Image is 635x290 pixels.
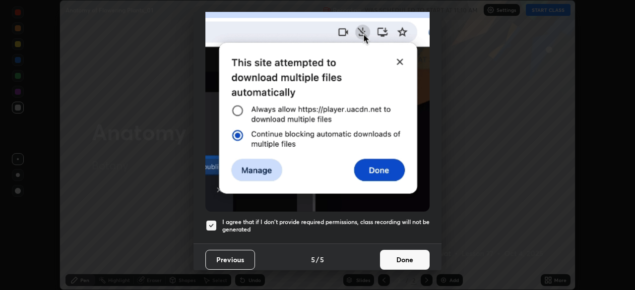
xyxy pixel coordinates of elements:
button: Done [380,250,430,270]
h4: 5 [311,254,315,265]
button: Previous [205,250,255,270]
h4: 5 [320,254,324,265]
h4: / [316,254,319,265]
h5: I agree that if I don't provide required permissions, class recording will not be generated [222,218,430,233]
